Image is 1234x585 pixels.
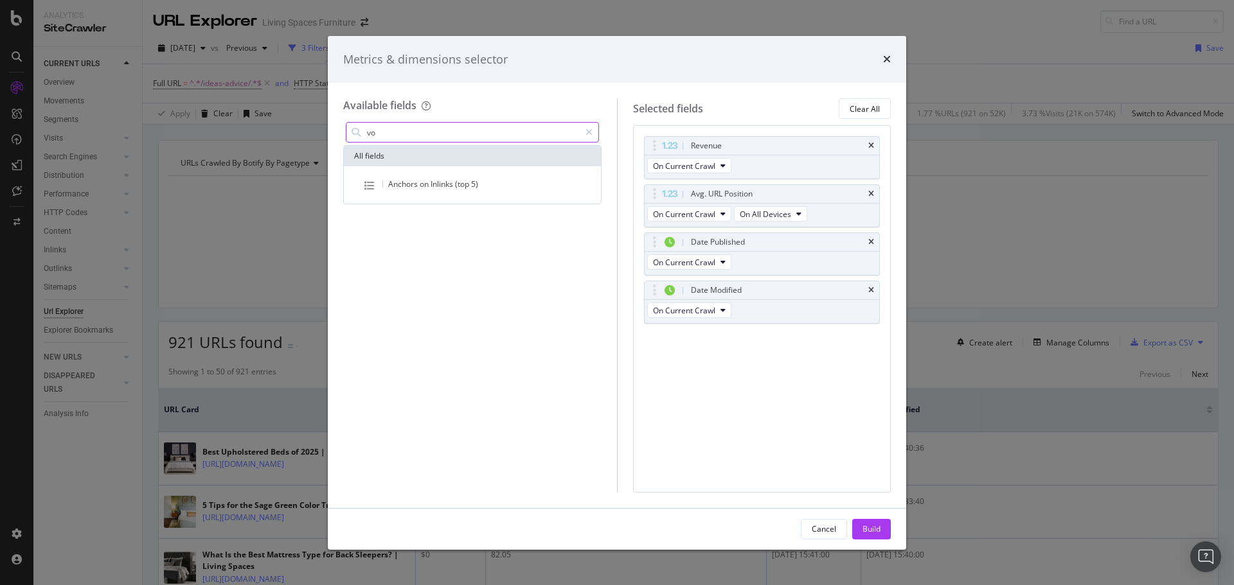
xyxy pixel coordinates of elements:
div: times [868,190,874,198]
div: Available fields [343,98,416,112]
div: Metrics & dimensions selector [343,51,508,68]
div: Selected fields [633,101,703,116]
button: On Current Crawl [647,302,731,318]
span: On All Devices [740,209,791,220]
button: On Current Crawl [647,254,731,270]
span: 5) [471,179,478,189]
span: On Current Crawl [653,209,715,220]
div: RevenuetimesOn Current Crawl [644,136,881,179]
span: On Current Crawl [653,161,715,171]
div: Build [863,523,881,534]
div: Avg. URL Position [691,188,753,200]
input: Search by field name [366,123,580,142]
button: On Current Crawl [647,158,731,173]
div: Cancel [812,523,836,534]
span: (top [455,179,471,189]
div: times [868,286,874,294]
button: On Current Crawl [647,206,731,222]
button: Build [852,519,891,539]
span: on [420,179,431,189]
button: On All Devices [734,206,807,222]
div: Date Published [691,236,745,249]
div: times [868,238,874,246]
div: Avg. URL PositiontimesOn Current CrawlOn All Devices [644,184,881,227]
div: times [868,142,874,150]
div: All fields [344,146,601,166]
div: Date Modified [691,284,742,297]
div: modal [328,36,906,550]
button: Clear All [839,98,891,119]
button: Cancel [801,519,847,539]
div: Revenue [691,139,722,152]
div: times [883,51,891,68]
div: Clear All [850,103,880,114]
span: On Current Crawl [653,305,715,316]
span: Inlinks [431,179,455,189]
div: Date PublishedtimesOn Current Crawl [644,232,881,275]
span: On Current Crawl [653,257,715,268]
div: Date ModifiedtimesOn Current Crawl [644,281,881,324]
div: Open Intercom Messenger [1190,541,1221,572]
span: Anchors [388,179,420,189]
